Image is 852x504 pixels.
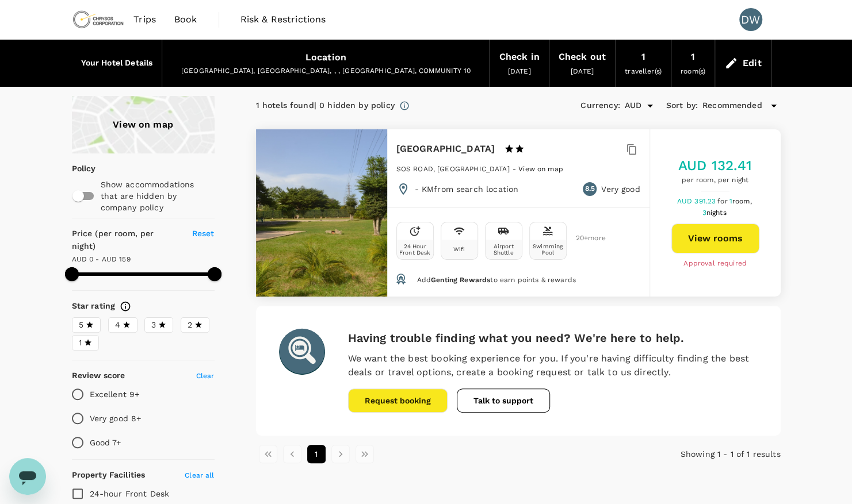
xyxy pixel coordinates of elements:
[305,49,346,66] div: Location
[192,229,215,238] span: Reset
[72,163,79,174] p: Policy
[171,66,480,77] div: [GEOGRAPHIC_DATA], [GEOGRAPHIC_DATA], , , [GEOGRAPHIC_DATA], COMMUNITY 10
[90,388,140,400] p: Excellent 9+
[453,246,465,252] div: Wifi
[457,388,550,413] button: Talk to support
[706,209,727,217] span: nights
[72,7,125,32] img: Chrysos Corporation
[499,49,539,65] div: Check in
[571,67,594,75] span: [DATE]
[72,96,215,153] a: View on map
[431,276,490,284] span: Genting Rewards
[508,67,531,75] span: [DATE]
[739,8,762,31] div: DW
[576,234,593,242] span: 20 + more
[641,49,645,65] div: 1
[580,99,620,112] h6: Currency :
[256,99,395,112] div: 1 hotels found | 0 hidden by policy
[678,156,752,175] h5: AUD 132.41
[559,49,606,65] div: Check out
[115,319,120,331] span: 4
[417,276,575,284] span: Add to earn points & rewards
[120,301,131,312] svg: Star ratings are awarded to properties to represent the quality of services, facilities, and amen...
[729,197,754,205] span: 1
[642,98,658,114] button: Open
[415,183,519,195] p: - KM from search location
[240,13,326,26] span: Risk & Restrictions
[518,165,563,173] span: View on map
[732,197,752,205] span: room,
[348,329,758,347] h6: Having trouble finding what you need? We're here to help.
[72,255,131,263] span: AUD 0 - AUD 159
[396,165,510,173] span: SOS ROAD, [GEOGRAPHIC_DATA]
[666,99,698,112] h6: Sort by :
[681,67,705,75] span: room(s)
[396,141,495,157] h6: [GEOGRAPHIC_DATA]
[72,228,179,253] h6: Price (per room, per night)
[671,224,759,253] button: View rooms
[185,471,214,479] span: Clear all
[683,258,747,270] span: Approval required
[584,183,594,195] span: 8.5
[677,197,718,205] span: AUD 391.23
[72,300,116,313] h6: Star rating
[702,99,762,112] span: Recommended
[678,175,752,186] span: per room, per night
[81,57,153,70] h6: Your Hotel Details
[702,209,728,217] span: 3
[188,319,192,331] span: 2
[717,197,729,205] span: for
[90,413,142,424] p: Very good 8+
[532,243,564,256] div: Swimming Pool
[399,243,431,256] div: 24 Hour Front Desk
[691,49,695,65] div: 1
[174,13,197,26] span: Book
[79,319,83,331] span: 5
[151,319,156,331] span: 3
[101,179,213,213] p: Show accommodations that are hidden by company policy
[90,437,121,448] p: Good 7+
[79,337,82,349] span: 1
[348,388,448,413] button: Request booking
[518,164,563,173] a: View on map
[513,165,518,173] span: -
[601,183,640,195] p: Very good
[9,458,46,495] iframe: Button to launch messaging window
[625,67,662,75] span: traveller(s)
[488,243,519,256] div: Airport Shuttle
[743,55,762,71] div: Edit
[72,469,146,482] h6: Property Facilities
[72,370,125,382] h6: Review score
[196,372,215,380] span: Clear
[90,489,170,498] span: 24-hour Front Desk
[133,13,156,26] span: Trips
[348,352,758,379] p: We want the best booking experience for you. If you're having difficulty finding the best deals o...
[606,448,781,460] p: Showing 1 - 1 of 1 results
[256,445,606,463] nav: pagination navigation
[307,445,326,463] button: page 1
